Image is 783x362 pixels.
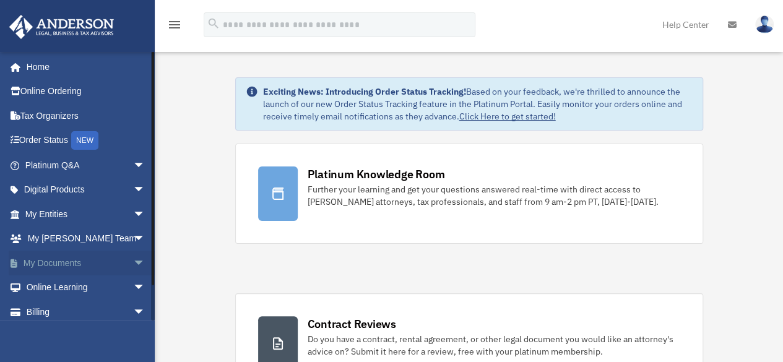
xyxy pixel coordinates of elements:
span: arrow_drop_down [133,153,158,178]
a: Platinum Q&Aarrow_drop_down [9,153,164,178]
div: NEW [71,131,98,150]
a: Online Learningarrow_drop_down [9,275,164,300]
div: Based on your feedback, we're thrilled to announce the launch of our new Order Status Tracking fe... [263,85,693,123]
i: search [207,17,220,30]
span: arrow_drop_down [133,226,158,252]
div: Contract Reviews [308,316,396,332]
span: arrow_drop_down [133,202,158,227]
div: Platinum Knowledge Room [308,166,445,182]
a: Home [9,54,158,79]
a: menu [167,22,182,32]
strong: Exciting News: Introducing Order Status Tracking! [263,86,466,97]
span: arrow_drop_down [133,275,158,301]
a: My Documentsarrow_drop_down [9,251,164,275]
a: Platinum Knowledge Room Further your learning and get your questions answered real-time with dire... [235,144,703,244]
span: arrow_drop_down [133,178,158,203]
i: menu [167,17,182,32]
img: User Pic [755,15,774,33]
a: Order StatusNEW [9,128,164,153]
span: arrow_drop_down [133,300,158,325]
a: Tax Organizers [9,103,164,128]
span: arrow_drop_down [133,251,158,276]
a: Online Ordering [9,79,164,104]
a: Click Here to get started! [459,111,556,122]
div: Further your learning and get your questions answered real-time with direct access to [PERSON_NAM... [308,183,680,208]
a: My [PERSON_NAME] Teamarrow_drop_down [9,226,164,251]
a: My Entitiesarrow_drop_down [9,202,164,226]
a: Billingarrow_drop_down [9,300,164,324]
img: Anderson Advisors Platinum Portal [6,15,118,39]
div: Do you have a contract, rental agreement, or other legal document you would like an attorney's ad... [308,333,680,358]
a: Digital Productsarrow_drop_down [9,178,164,202]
